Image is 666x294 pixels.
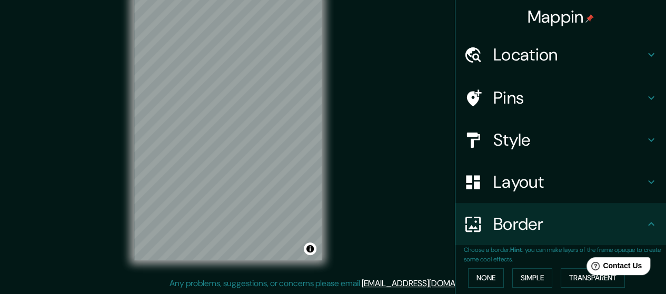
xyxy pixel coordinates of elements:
h4: Layout [493,171,645,192]
b: Hint [510,246,522,254]
h4: Pins [493,87,645,108]
button: Simple [512,268,552,288]
button: Toggle attribution [304,242,316,255]
h4: Location [493,44,645,65]
p: Choose a border. : you can make layers of the frame opaque to create some cool effects. [464,245,666,264]
div: Location [455,34,666,76]
button: None [468,268,504,288]
div: Layout [455,161,666,203]
div: Pins [455,77,666,119]
h4: Style [493,129,645,150]
p: Any problems, suggestions, or concerns please email . [170,277,493,290]
h4: Mappin [528,6,594,27]
a: [EMAIL_ADDRESS][DOMAIN_NAME] [362,278,492,289]
button: Transparent [561,268,625,288]
div: Style [455,119,666,161]
div: Border [455,203,666,245]
img: pin-icon.png [585,14,594,23]
h4: Border [493,214,645,235]
iframe: Help widget launcher [572,253,654,282]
